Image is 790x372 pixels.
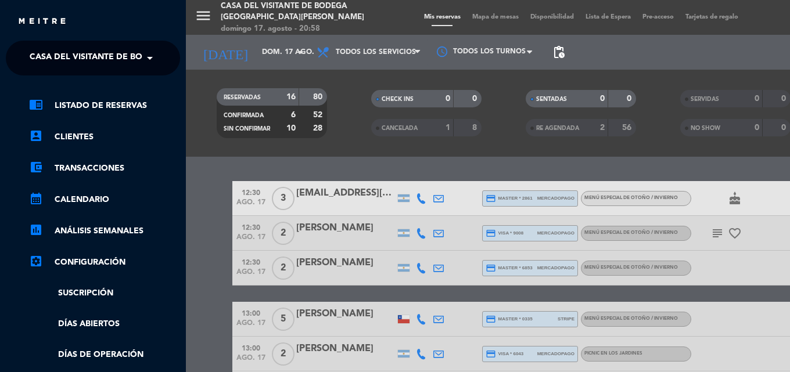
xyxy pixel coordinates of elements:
i: chrome_reader_mode [29,97,43,111]
i: account_box [29,129,43,143]
i: assessment [29,223,43,237]
a: account_boxClientes [29,130,180,144]
i: calendar_month [29,192,43,205]
a: Días de Operación [29,348,180,362]
a: Configuración [29,255,180,269]
i: settings_applications [29,254,43,268]
a: chrome_reader_modeListado de Reservas [29,99,180,113]
a: calendar_monthCalendario [29,193,180,207]
a: Suscripción [29,287,180,300]
i: account_balance_wallet [29,160,43,174]
a: Días abiertos [29,317,180,331]
img: MEITRE [17,17,67,26]
a: account_balance_walletTransacciones [29,161,180,175]
a: assessmentANÁLISIS SEMANALES [29,224,180,238]
span: Casa del Visitante de Bodega [GEOGRAPHIC_DATA][PERSON_NAME] [30,46,322,70]
span: pending_actions [552,45,566,59]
